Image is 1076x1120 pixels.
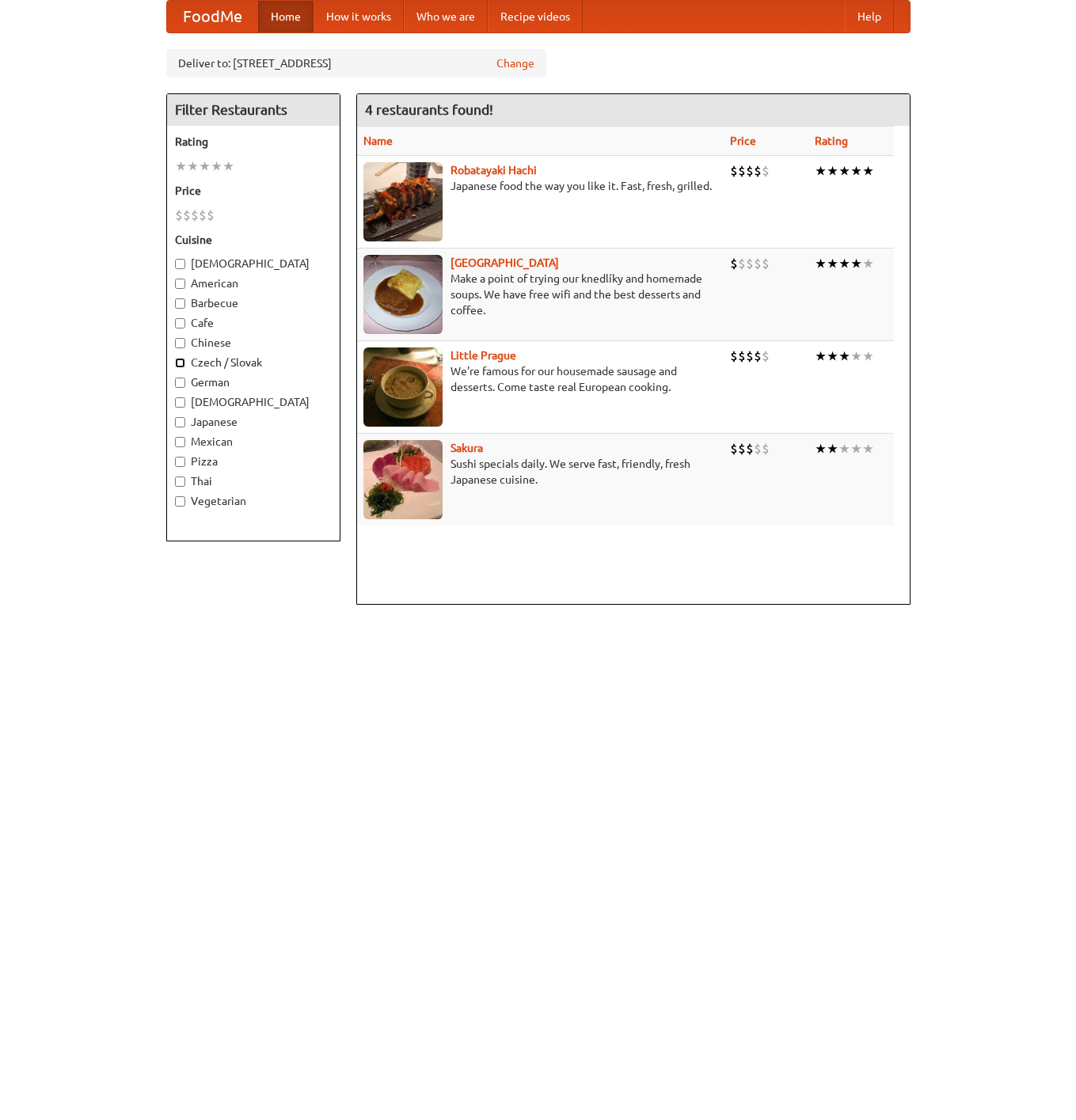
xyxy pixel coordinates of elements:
[175,476,185,487] input: Thai
[175,338,185,348] input: Chinese
[404,1,488,32] a: Who we are
[762,347,770,365] li: $
[815,135,848,147] a: Rating
[730,440,738,457] li: $
[175,434,332,450] label: Mexican
[175,232,332,248] h5: Cuisine
[175,437,185,447] input: Mexican
[746,162,754,180] li: $
[754,255,762,272] li: $
[862,440,874,457] li: ★
[175,256,332,271] label: [DEMOGRAPHIC_DATA]
[451,442,483,454] a: Sakura
[488,1,583,32] a: Recipe videos
[199,207,207,224] li: $
[175,134,332,150] h5: Rating
[363,178,718,194] p: Japanese food the way you like it. Fast, fresh, grilled.
[183,207,191,224] li: $
[175,183,332,199] h5: Price
[258,1,314,32] a: Home
[838,440,850,457] li: ★
[738,440,746,457] li: $
[850,440,862,457] li: ★
[175,298,185,309] input: Barbecue
[827,162,838,180] li: ★
[451,164,537,177] b: Robatayaki Hachi
[496,55,534,71] a: Change
[827,347,838,365] li: ★
[363,255,443,334] img: czechpoint.jpg
[175,496,185,507] input: Vegetarian
[207,207,215,224] li: $
[166,49,546,78] div: Deliver to: [STREET_ADDRESS]
[199,158,211,175] li: ★
[850,255,862,272] li: ★
[850,347,862,365] li: ★
[363,162,443,241] img: robatayaki.jpg
[827,440,838,457] li: ★
[827,255,838,272] li: ★
[754,440,762,457] li: $
[167,94,340,126] h4: Filter Restaurants
[175,295,332,311] label: Barbecue
[451,349,516,362] a: Little Prague
[175,158,187,175] li: ★
[862,162,874,180] li: ★
[175,275,332,291] label: American
[451,256,559,269] a: [GEOGRAPHIC_DATA]
[845,1,894,32] a: Help
[762,255,770,272] li: $
[175,358,185,368] input: Czech / Slovak
[175,374,332,390] label: German
[738,162,746,180] li: $
[175,417,185,427] input: Japanese
[838,162,850,180] li: ★
[730,135,756,147] a: Price
[363,271,718,318] p: Make a point of trying our knedlíky and homemade soups. We have free wifi and the best desserts a...
[211,158,222,175] li: ★
[363,440,443,519] img: sakura.jpg
[363,135,393,147] a: Name
[175,259,185,269] input: [DEMOGRAPHIC_DATA]
[191,207,199,224] li: $
[314,1,404,32] a: How it works
[175,493,332,509] label: Vegetarian
[838,347,850,365] li: ★
[175,335,332,351] label: Chinese
[746,255,754,272] li: $
[746,347,754,365] li: $
[730,255,738,272] li: $
[730,347,738,365] li: $
[175,315,332,331] label: Cafe
[187,158,199,175] li: ★
[175,473,332,489] label: Thai
[746,440,754,457] li: $
[175,394,332,410] label: [DEMOGRAPHIC_DATA]
[363,363,718,395] p: We're famous for our housemade sausage and desserts. Come taste real European cooking.
[175,279,185,289] input: American
[838,255,850,272] li: ★
[175,457,185,467] input: Pizza
[754,162,762,180] li: $
[762,162,770,180] li: $
[815,347,827,365] li: ★
[850,162,862,180] li: ★
[175,378,185,388] input: German
[862,255,874,272] li: ★
[738,347,746,365] li: $
[222,158,234,175] li: ★
[815,162,827,180] li: ★
[363,347,443,427] img: littleprague.jpg
[738,255,746,272] li: $
[175,397,185,408] input: [DEMOGRAPHIC_DATA]
[167,1,258,32] a: FoodMe
[365,102,493,117] ng-pluralize: 4 restaurants found!
[175,414,332,430] label: Japanese
[815,255,827,272] li: ★
[175,318,185,328] input: Cafe
[175,355,332,370] label: Czech / Slovak
[730,162,738,180] li: $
